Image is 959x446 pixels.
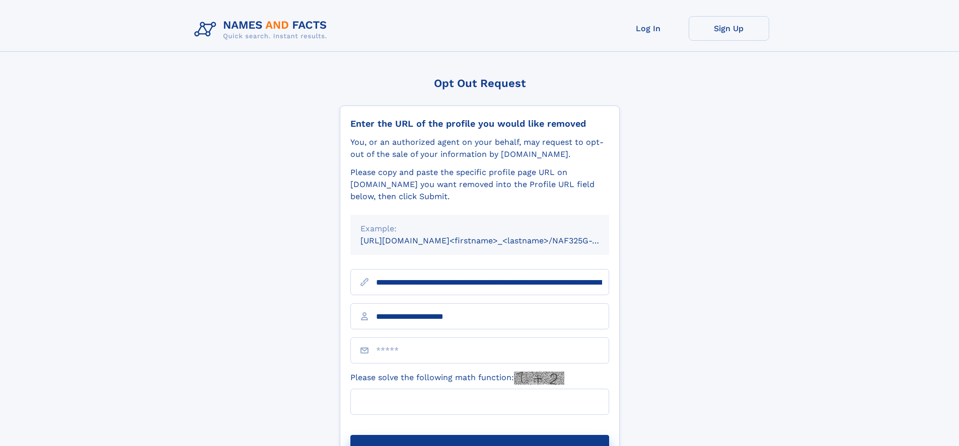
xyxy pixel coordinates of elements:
[190,16,335,43] img: Logo Names and Facts
[350,118,609,129] div: Enter the URL of the profile you would like removed
[350,372,564,385] label: Please solve the following math function:
[608,16,689,41] a: Log In
[689,16,769,41] a: Sign Up
[350,166,609,203] div: Please copy and paste the specific profile page URL on [DOMAIN_NAME] you want removed into the Pr...
[360,223,599,235] div: Example:
[360,236,628,245] small: [URL][DOMAIN_NAME]<firstname>_<lastname>/NAF325G-xxxxxxxx
[340,77,620,90] div: Opt Out Request
[350,136,609,160] div: You, or an authorized agent on your behalf, may request to opt-out of the sale of your informatio...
